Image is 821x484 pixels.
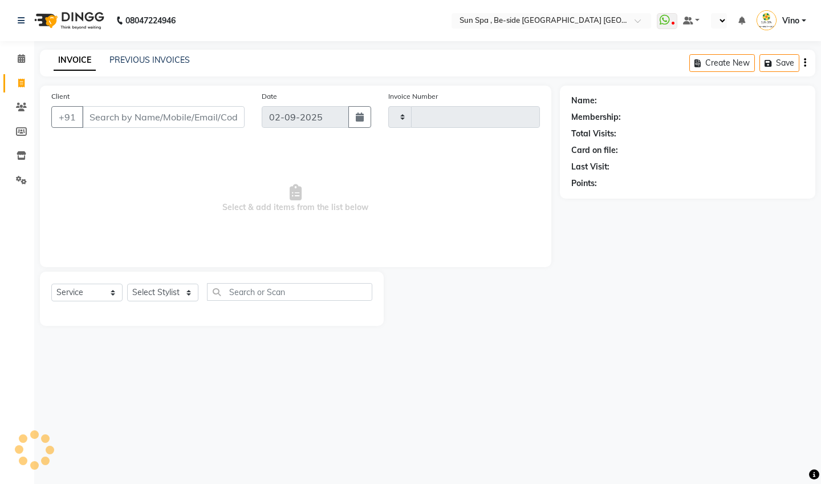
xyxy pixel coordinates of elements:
[571,144,618,156] div: Card on file:
[571,95,597,107] div: Name:
[29,5,107,37] img: logo
[125,5,176,37] b: 08047224946
[571,178,597,189] div: Points:
[51,91,70,102] label: Client
[262,91,277,102] label: Date
[388,91,438,102] label: Invoice Number
[51,142,540,256] span: Select & add items from the list below
[54,50,96,71] a: INVOICE
[207,283,372,301] input: Search or Scan
[571,128,616,140] div: Total Visits:
[109,55,190,65] a: PREVIOUS INVOICES
[759,54,799,72] button: Save
[757,10,777,30] img: Vino
[571,111,621,123] div: Membership:
[51,106,83,128] button: +91
[571,161,609,173] div: Last Visit:
[689,54,755,72] button: Create New
[782,15,799,27] span: Vino
[82,106,245,128] input: Search by Name/Mobile/Email/Code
